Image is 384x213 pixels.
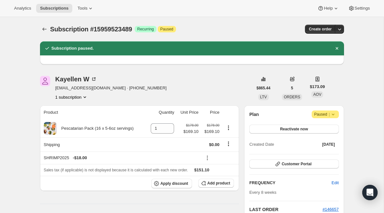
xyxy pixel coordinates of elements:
span: ORDERS [284,95,300,99]
th: Quantity [146,105,176,119]
th: Unit Price [176,105,200,119]
span: Kayellen W [40,76,50,86]
h2: Plan [249,111,259,118]
small: $178.00 [207,123,220,127]
div: Open Intercom Messenger [362,185,378,200]
button: Add product [198,179,234,188]
th: Price [200,105,221,119]
span: Sales tax (if applicable) is not displayed because it is calculated with each new order. [44,168,188,172]
div: Pescatarian Pack (16 x 5-6oz servings) [57,125,134,132]
span: Settings [355,6,370,11]
span: Customer Portal [282,161,311,167]
span: Create order [309,27,332,32]
div: Kayellen W [55,76,97,82]
h2: FREQUENCY [249,180,332,186]
button: $865.44 [253,84,274,93]
button: Tools [74,4,98,13]
a: #146657 [323,207,339,212]
span: Analytics [14,6,31,11]
button: Dismiss notification [332,44,341,53]
th: Shipping [40,137,146,152]
span: Add product [207,181,230,186]
span: $0.00 [209,142,220,147]
span: 5 [291,86,293,91]
button: Reactivate now [249,125,339,134]
span: Recurring [137,27,154,32]
span: AOV [313,92,321,97]
span: - $18.00 [73,155,87,161]
span: Edit [332,180,339,186]
button: Settings [344,4,374,13]
button: Customer Portal [249,160,339,168]
span: Created Date [249,141,274,148]
span: Subscription #15959523489 [50,26,132,33]
button: 5 [287,84,297,93]
button: Subscriptions [40,25,49,34]
button: [DATE] [318,140,339,149]
span: Apply discount [160,181,188,186]
span: Subscriptions [40,6,68,11]
img: product img [44,122,57,135]
h2: Subscription paused. [52,45,94,52]
button: Product actions [55,94,88,100]
button: Help [314,4,343,13]
span: $151.10 [194,168,209,172]
span: $169.10 [183,128,198,135]
span: LTV [260,95,267,99]
button: Shipping actions [223,140,234,147]
span: Paused [160,27,173,32]
div: SHRIMP2025 [44,155,199,161]
button: #146657 [323,206,339,213]
span: $865.44 [257,86,270,91]
button: Analytics [10,4,35,13]
span: Help [324,6,332,11]
button: Subscriptions [36,4,72,13]
span: Tools [77,6,87,11]
span: Every 8 weeks [249,190,276,195]
button: Edit [328,178,342,188]
span: Reactivate now [280,127,308,132]
button: Apply discount [151,179,192,188]
span: [EMAIL_ADDRESS][DOMAIN_NAME] · [PHONE_NUMBER] [55,85,167,91]
span: | [329,112,330,117]
th: Product [40,105,146,119]
span: $173.09 [310,84,325,90]
span: $169.10 [202,128,219,135]
span: [DATE] [322,142,335,147]
button: Product actions [223,124,234,131]
span: Paused [314,111,336,118]
small: $178.00 [186,123,198,127]
h2: LAST ORDER [249,206,323,213]
button: Create order [305,25,335,34]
